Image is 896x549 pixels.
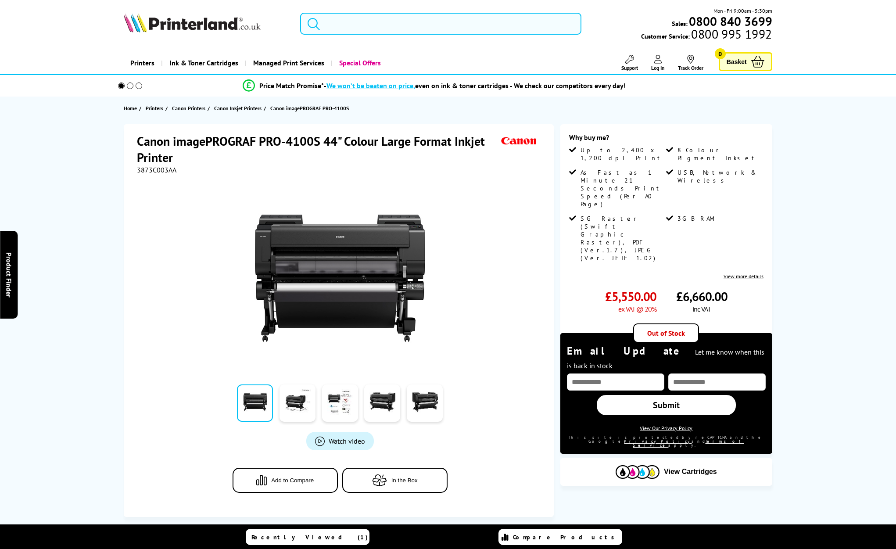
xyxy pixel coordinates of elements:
div: Email Update [567,344,766,371]
span: Basket [727,56,747,68]
a: Printers [124,52,161,74]
span: Up to 2,400 x 1,200 dpi Print [581,146,664,162]
span: Canon imagePROGRAF PRO-4100S [270,105,349,111]
a: Canon Printers [172,104,208,113]
span: Log In [651,65,665,71]
div: Out of Stock [633,323,699,343]
a: Track Order [678,55,703,71]
a: Special Offers [331,52,387,74]
a: Compare Products [498,529,622,545]
span: £6,660.00 [676,288,728,305]
a: Managed Print Services [245,52,331,74]
a: Basket 0 [719,52,772,71]
span: 0 [715,48,726,59]
a: Terms of Service [633,439,744,448]
a: Log In [651,55,665,71]
img: Cartridges [616,465,659,479]
span: View Cartridges [664,468,717,476]
span: Recently Viewed (1) [251,533,368,541]
span: ex VAT @ 20% [618,305,656,313]
span: Printers [146,104,163,113]
div: This site is protected by reCAPTCHA and the Google and apply. [567,435,766,447]
a: Printerland Logo [124,13,289,34]
span: Let me know when this is back in stock [567,348,764,370]
span: Canon Printers [172,104,205,113]
span: Customer Service: [641,30,772,40]
span: 0800 995 1992 [690,30,772,38]
a: Submit [597,395,736,415]
span: Compare Products [513,533,619,541]
span: In the Box [391,477,418,484]
span: SG Raster (Swift Graphic Raster), PDF (Ver.1.7), JPEG (Ver. JFIF 1.02) [581,215,664,262]
b: 0800 840 3699 [689,13,772,29]
img: Canon imagePROGRAF PRO-4100S [254,192,426,364]
button: View Cartridges [567,465,766,479]
a: Ink & Toner Cartridges [161,52,245,74]
span: We won’t be beaten on price, [326,81,415,90]
div: Why buy me? [569,133,763,146]
a: Recently Viewed (1) [246,529,369,545]
span: Support [621,65,638,71]
span: inc VAT [692,305,711,313]
span: Canon Inkjet Printers [214,104,262,113]
span: 8 Colour Pigment Inkset [677,146,761,162]
a: Canon Inkjet Printers [214,104,264,113]
a: 0800 840 3699 [688,17,772,25]
span: Mon - Fri 9:00am - 5:30pm [713,7,772,15]
span: Ink & Toner Cartridges [169,52,238,74]
span: £5,550.00 [605,288,656,305]
a: Product_All_Videos [306,432,374,450]
div: - even on ink & toner cartridges - We check our competitors every day! [324,81,626,90]
a: Support [621,55,638,71]
li: modal_Promise [101,78,767,93]
span: Add to Compare [271,477,314,484]
span: 3873C003AA [137,165,176,174]
a: Home [124,104,139,113]
span: Price Match Promise* [259,81,324,90]
button: Add to Compare [233,468,338,493]
span: Sales: [672,19,688,28]
span: Home [124,104,137,113]
a: Printers [146,104,165,113]
a: View more details [724,273,763,280]
a: View Our Privacy Policy [640,425,692,431]
button: In the Box [342,468,448,493]
span: USB, Network & Wireless [677,169,761,184]
h1: Canon imagePROGRAF PRO-4100S 44" Colour Large Format Inkjet Printer [137,133,499,165]
a: Privacy Policy [624,439,692,444]
span: 3GB RAM [677,215,715,222]
img: Canon [499,133,539,149]
span: As Fast as 1 Minute 21 Seconds Print Speed (Per A0 Page) [581,169,664,208]
span: Watch video [329,437,365,445]
img: Printerland Logo [124,13,261,32]
span: Product Finder [4,252,13,297]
